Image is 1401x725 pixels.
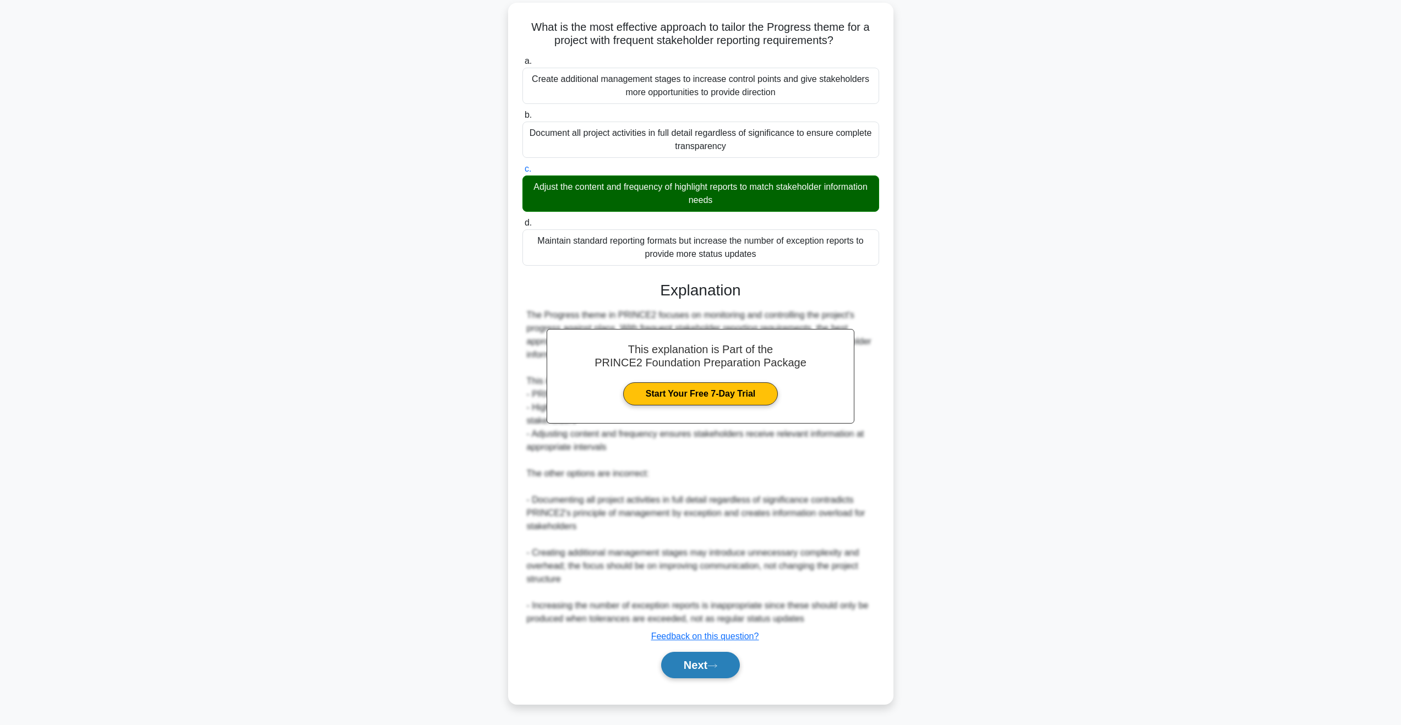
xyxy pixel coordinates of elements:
[661,652,740,678] button: Next
[527,309,875,625] div: The Progress theme in PRINCE2 focuses on monitoring and controlling the project's progress agains...
[522,68,879,104] div: Create additional management stages to increase control points and give stakeholders more opportu...
[522,122,879,158] div: Document all project activities in full detail regardless of significance to ensure complete tran...
[525,218,532,227] span: d.
[525,110,532,119] span: b.
[525,164,531,173] span: c.
[525,56,532,65] span: a.
[623,382,778,405] a: Start Your Free 7-Day Trial
[522,175,879,212] div: Adjust the content and frequency of highlight reports to match stakeholder information needs
[651,631,759,641] a: Feedback on this question?
[529,281,873,300] h3: Explanation
[521,20,880,48] h5: What is the most effective approach to tailor the Progress theme for a project with frequent stak...
[522,229,879,266] div: Maintain standard reporting formats but increase the number of exception reports to provide more ...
